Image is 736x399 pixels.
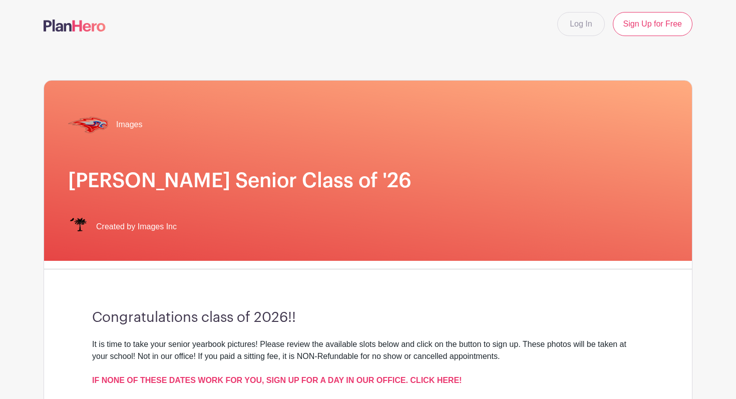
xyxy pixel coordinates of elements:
div: It is time to take your senior yearbook pictures! Please review the available slots below and cli... [92,338,644,374]
a: Sign Up for Free [613,12,692,36]
img: hammond%20transp.%20(1).png [68,105,108,145]
a: Log In [557,12,604,36]
img: logo-507f7623f17ff9eddc593b1ce0a138ce2505c220e1c5a4e2b4648c50719b7d32.svg [44,20,106,32]
img: IMAGES%20logo%20transparenT%20PNG%20s.png [68,217,88,237]
span: Created by Images Inc [96,221,177,233]
h1: [PERSON_NAME] Senior Class of '26 [68,169,668,193]
h3: Congratulations class of 2026!! [92,309,644,326]
a: IF NONE OF THESE DATES WORK FOR YOU, SIGN UP FOR A DAY IN OUR OFFICE. CLICK HERE! [92,376,462,384]
span: Images [116,119,142,131]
